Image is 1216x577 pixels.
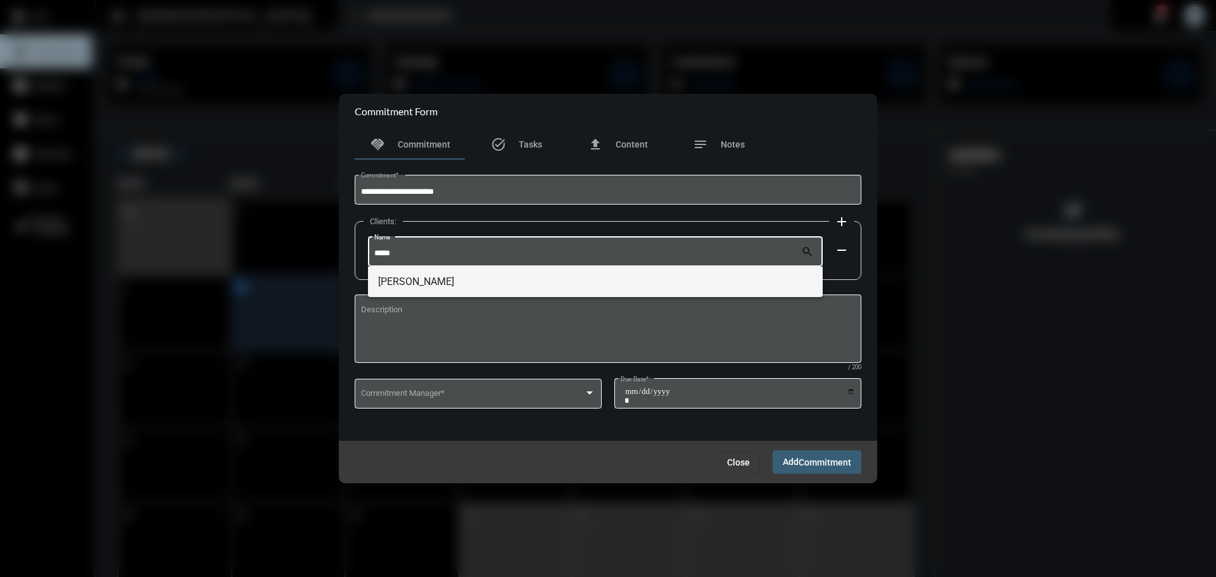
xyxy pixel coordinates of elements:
[848,364,861,371] mat-hint: / 200
[834,243,849,258] mat-icon: remove
[378,267,813,297] span: [PERSON_NAME]
[799,457,851,467] span: Commitment
[616,139,648,149] span: Content
[727,457,750,467] span: Close
[834,214,849,229] mat-icon: add
[491,137,506,152] mat-icon: task_alt
[364,217,403,226] label: Clients:
[783,457,851,467] span: Add
[721,139,745,149] span: Notes
[717,451,760,474] button: Close
[801,245,816,260] mat-icon: search
[519,139,542,149] span: Tasks
[693,137,708,152] mat-icon: notes
[355,105,438,117] h2: Commitment Form
[398,139,450,149] span: Commitment
[370,137,385,152] mat-icon: handshake
[773,450,861,474] button: AddCommitment
[588,137,603,152] mat-icon: file_upload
